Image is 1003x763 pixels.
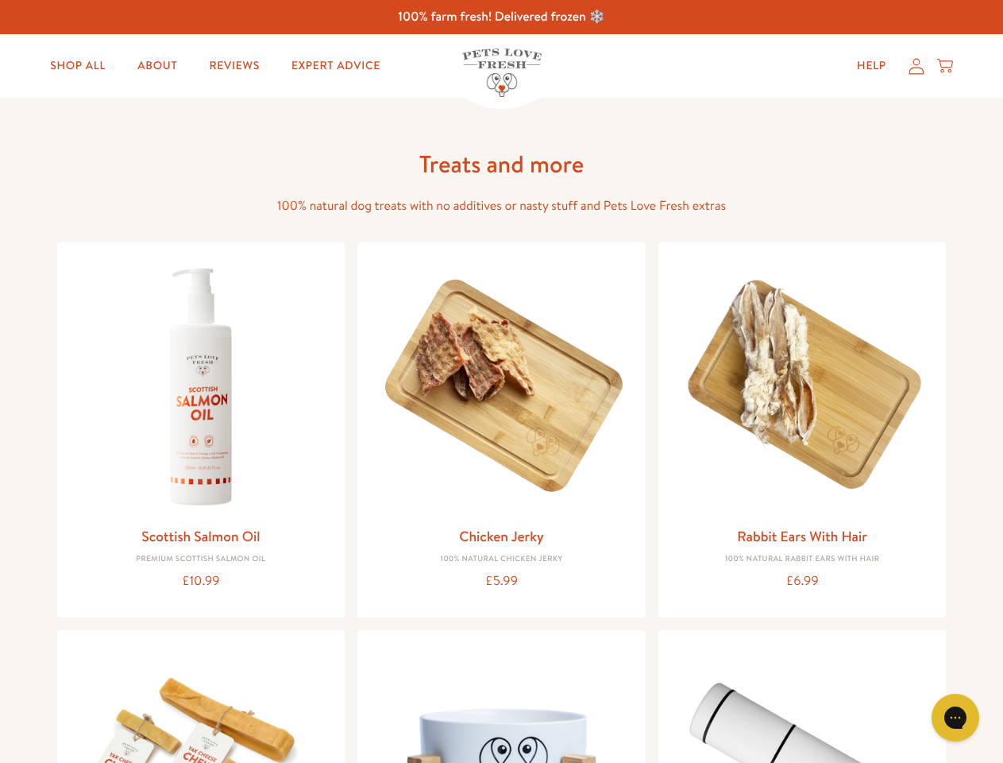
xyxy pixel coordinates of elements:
a: Chicken Jerky [459,526,544,546]
h1: Treats and more [248,149,756,180]
a: Scottish Salmon Oil [141,526,260,546]
a: Reviews [196,50,272,82]
div: 100% Natural Rabbit Ears with hair [671,555,934,564]
a: About [125,50,190,82]
div: £6.99 [671,571,934,592]
img: Chicken Jerky [370,255,633,518]
a: Shop All [37,50,118,82]
a: Expert Advice [279,50,393,82]
iframe: Gorgias live chat messenger [924,688,987,747]
img: Scottish Salmon Oil [70,255,333,518]
a: Help [844,50,899,82]
div: Premium Scottish Salmon Oil [70,555,333,564]
div: £10.99 [70,571,333,592]
span: 100% natural dog treats with no additives or nasty stuff and Pets Love Fresh extras [277,197,726,215]
img: Rabbit Ears With Hair [671,255,934,518]
a: Rabbit Ears With Hair [737,526,867,546]
div: 100% Natural Chicken Jerky [370,555,633,564]
div: £5.99 [370,571,633,592]
img: Pets Love Fresh [462,48,542,97]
